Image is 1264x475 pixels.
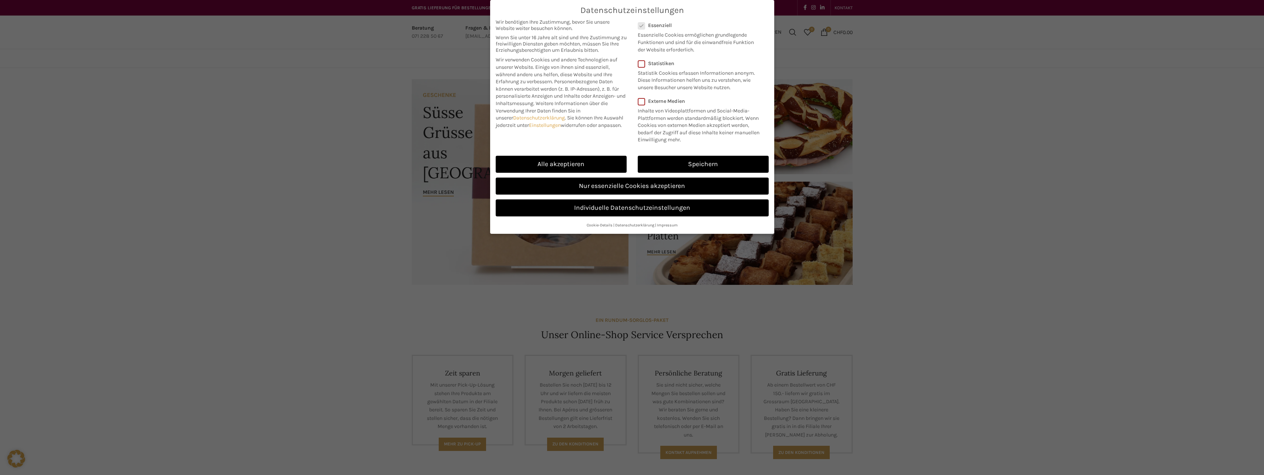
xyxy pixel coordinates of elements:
[496,100,608,121] span: Weitere Informationen über die Verwendung Ihrer Daten finden Sie in unserer .
[496,156,627,173] a: Alle akzeptieren
[513,115,565,121] a: Datenschutzerklärung
[638,104,764,144] p: Inhalte von Videoplattformen und Social-Media-Plattformen werden standardmäßig blockiert. Wenn Co...
[657,223,678,228] a: Impressum
[496,178,769,195] a: Nur essenzielle Cookies akzeptieren
[496,199,769,216] a: Individuelle Datenschutzeinstellungen
[496,78,626,107] span: Personenbezogene Daten können verarbeitet werden (z. B. IP-Adressen), z. B. für personalisierte A...
[638,156,769,173] a: Speichern
[615,223,654,228] a: Datenschutzerklärung
[638,60,759,67] label: Statistiken
[587,223,613,228] a: Cookie-Details
[638,22,759,28] label: Essenziell
[580,6,684,15] span: Datenschutzeinstellungen
[496,57,617,85] span: Wir verwenden Cookies und andere Technologien auf unserer Website. Einige von ihnen sind essenzie...
[529,122,561,128] a: Einstellungen
[496,34,627,53] span: Wenn Sie unter 16 Jahre alt sind und Ihre Zustimmung zu freiwilligen Diensten geben möchten, müss...
[496,19,627,31] span: Wir benötigen Ihre Zustimmung, bevor Sie unsere Website weiter besuchen können.
[638,28,759,53] p: Essenzielle Cookies ermöglichen grundlegende Funktionen und sind für die einwandfreie Funktion de...
[638,98,764,104] label: Externe Medien
[496,115,623,128] span: Sie können Ihre Auswahl jederzeit unter widerrufen oder anpassen.
[638,67,759,91] p: Statistik Cookies erfassen Informationen anonym. Diese Informationen helfen uns zu verstehen, wie...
